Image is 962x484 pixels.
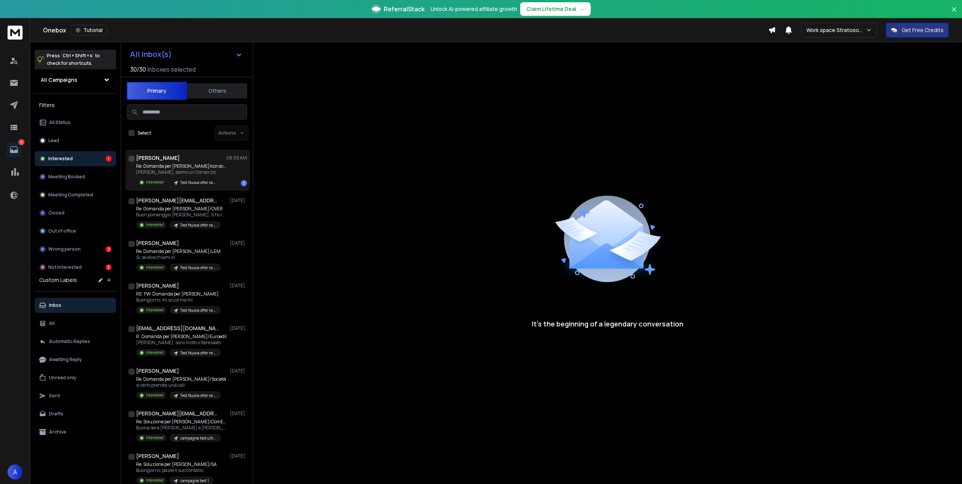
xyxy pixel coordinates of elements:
[136,212,227,218] p: Buon pomeriggio [PERSON_NAME], ti ho inviato
[48,174,85,180] p: Meeting Booked
[35,424,116,440] button: Archive
[35,151,116,166] button: Interested1
[130,51,172,58] h1: All Inbox(s)
[136,154,180,162] h1: [PERSON_NAME]
[49,393,60,399] p: Sent
[180,308,216,313] p: Test Nuova offer no AI
[146,265,164,270] p: Interested
[8,464,23,479] button: A
[230,325,247,331] p: [DATE]
[49,320,55,326] p: All
[136,334,227,340] p: R: Domanda per [PERSON_NAME]/Euroedil
[136,325,219,332] h1: [EMAIL_ADDRESS][DOMAIN_NAME]
[136,248,221,254] p: Re: Domanda per [PERSON_NAME]/LEM
[43,25,768,35] div: Onebox
[41,76,77,84] h1: All Campaigns
[146,222,164,228] p: Interested
[136,282,179,289] h1: [PERSON_NAME]
[146,435,164,441] p: Interested
[61,51,93,60] span: Ctrl + Shift + k
[136,367,179,375] h1: [PERSON_NAME]
[230,453,247,459] p: [DATE]
[106,264,112,270] div: 3
[35,115,116,130] button: All Status
[230,410,247,417] p: [DATE]
[136,291,221,297] p: RE: FW: Domanda per [PERSON_NAME]
[146,179,164,185] p: Interested
[49,119,70,126] p: All Status
[48,246,81,252] p: Wrong person
[430,5,517,13] p: Unlock AI-powered affiliate growth
[35,370,116,385] button: Unread only
[230,198,247,204] p: [DATE]
[35,334,116,349] button: Automatic Replies
[902,26,944,34] p: Get Free Credits
[136,239,179,247] h1: [PERSON_NAME]
[146,478,164,483] p: Interested
[886,23,949,38] button: Get Free Credits
[48,210,64,216] p: Closed
[35,100,116,110] h3: Filters
[520,2,591,16] button: Claim Lifetime Deal→
[579,5,585,13] span: →
[138,130,151,136] label: Select
[35,242,116,257] button: Wrong person2
[106,156,112,162] div: 1
[136,376,226,382] p: Re: Domanda per [PERSON_NAME]/Società
[136,382,226,388] p: si certo prenota una call
[230,283,247,289] p: [DATE]
[48,228,76,234] p: Out of office
[35,298,116,313] button: Inbox
[136,467,217,473] p: Buongiorno, passo il suo contatto
[532,319,683,329] p: It’s the beginning of a legendary conversation
[136,206,227,212] p: Re: Domanda per [PERSON_NAME]/OVER
[49,302,61,308] p: Inbox
[136,419,227,425] p: Re: Soluzione per [PERSON_NAME]/ComEco
[136,461,217,467] p: Re: Soluzione per [PERSON_NAME]/SA
[146,307,164,313] p: Interested
[147,65,196,74] h3: Inboxes selected
[127,82,187,100] button: Primary
[124,47,248,62] button: All Inbox(s)
[18,139,25,145] p: 6
[230,368,247,374] p: [DATE]
[180,180,216,185] p: Test Nuova offer no AI
[49,429,66,435] p: Archive
[180,478,209,484] p: campagna test 1
[35,169,116,184] button: Meeting Booked
[230,240,247,246] p: [DATE]
[180,435,216,441] p: campagna test ultima settimana di luglio
[35,72,116,87] button: All Campaigns
[35,316,116,331] button: All
[241,180,247,186] div: 1
[49,411,63,417] p: Drafts
[226,155,247,161] p: 08:39 AM
[35,406,116,421] button: Drafts
[384,5,424,14] span: ReferralStack
[49,375,77,381] p: Unread only
[136,410,219,417] h1: [PERSON_NAME][EMAIL_ADDRESS][DOMAIN_NAME]
[48,156,73,162] p: Interested
[146,392,164,398] p: Interested
[806,26,866,34] p: Work space Stratosoftware
[136,297,221,303] p: Buongiorno, mi scusi ma mi
[35,352,116,367] button: Awaiting Reply
[180,265,216,271] p: Test Nuova offer no AI
[180,393,216,398] p: Test Nuova offer no AI
[48,264,82,270] p: Not Interested
[136,163,227,169] p: Re: Domanda per [PERSON_NAME]/consorzio
[6,142,21,157] a: 6
[949,5,959,23] button: Close banner
[35,260,116,275] button: Not Interested3
[35,388,116,403] button: Sent
[130,65,146,74] span: 30 / 30
[136,254,221,260] p: Si, se dice chiami in
[39,276,77,284] h3: Custom Labels
[146,350,164,355] p: Interested
[35,205,116,221] button: Closed
[71,25,107,35] button: Tutorial
[180,222,216,228] p: Test Nuova offer no AI
[106,246,112,252] div: 2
